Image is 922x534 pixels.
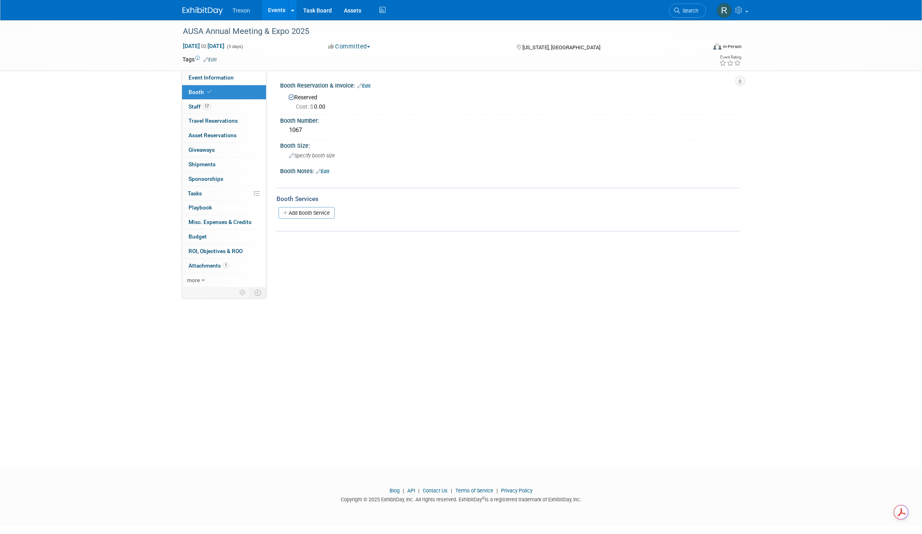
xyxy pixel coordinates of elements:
[423,488,448,494] a: Contact Us
[325,42,373,51] button: Committed
[182,7,223,15] img: ExhibitDay
[680,8,698,14] span: Search
[501,488,532,494] a: Privacy Policy
[280,165,740,176] div: Booth Notes:
[189,132,237,138] span: Asset Reservations
[390,488,400,494] a: Blog
[226,44,243,49] span: (3 days)
[189,248,243,254] span: ROI, Objectives & ROO
[182,186,266,201] a: Tasks
[713,43,721,50] img: Format-Inperson.png
[455,488,493,494] a: Terms of Service
[233,7,250,14] span: Trexon
[207,90,212,94] i: Booth reservation complete
[416,488,421,494] span: |
[189,219,251,225] span: Misc. Expenses & Credits
[658,42,742,54] div: Event Format
[280,140,740,150] div: Booth Size:
[449,488,454,494] span: |
[182,157,266,172] a: Shipments
[188,190,202,197] span: Tasks
[182,100,266,114] a: Staff17
[182,201,266,215] a: Playbook
[719,55,741,59] div: Event Rating
[187,277,200,283] span: more
[723,44,742,50] div: In-Person
[182,273,266,287] a: more
[189,89,213,95] span: Booth
[182,215,266,229] a: Misc. Expenses & Credits
[189,262,229,269] span: Attachments
[286,124,733,136] div: 1067
[250,287,266,298] td: Toggle Event Tabs
[200,43,207,49] span: to
[223,262,229,268] span: 1
[189,161,216,168] span: Shipments
[189,204,212,211] span: Playbook
[189,74,234,81] span: Event Information
[277,195,740,203] div: Booth Services
[286,91,733,111] div: Reserved
[482,496,485,500] sup: ®
[203,57,217,63] a: Edit
[182,114,266,128] a: Travel Reservations
[522,44,600,50] span: [US_STATE], [GEOGRAPHIC_DATA]
[296,103,329,110] span: 0.00
[669,4,706,18] a: Search
[182,85,266,99] a: Booth
[280,115,740,125] div: Booth Number:
[203,103,211,109] span: 17
[280,80,740,90] div: Booth Reservation & Invoice:
[182,71,266,85] a: Event Information
[182,230,266,244] a: Budget
[189,176,223,182] span: Sponsorships
[236,287,250,298] td: Personalize Event Tab Strip
[357,83,371,89] a: Edit
[180,24,694,39] div: AUSA Annual Meeting & Expo 2025
[182,244,266,258] a: ROI, Objectives & ROO
[279,207,335,219] a: Add Booth Service
[495,488,500,494] span: |
[189,233,207,240] span: Budget
[296,103,314,110] span: Cost: $
[717,3,732,18] img: Ryan Flores
[182,128,266,142] a: Asset Reservations
[189,147,215,153] span: Giveaways
[182,172,266,186] a: Sponsorships
[189,117,238,124] span: Travel Reservations
[401,488,406,494] span: |
[182,42,225,50] span: [DATE] [DATE]
[316,169,329,174] a: Edit
[182,55,217,63] td: Tags
[182,143,266,157] a: Giveaways
[407,488,415,494] a: API
[289,153,335,159] span: Specify booth size
[182,259,266,273] a: Attachments1
[189,103,211,110] span: Staff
